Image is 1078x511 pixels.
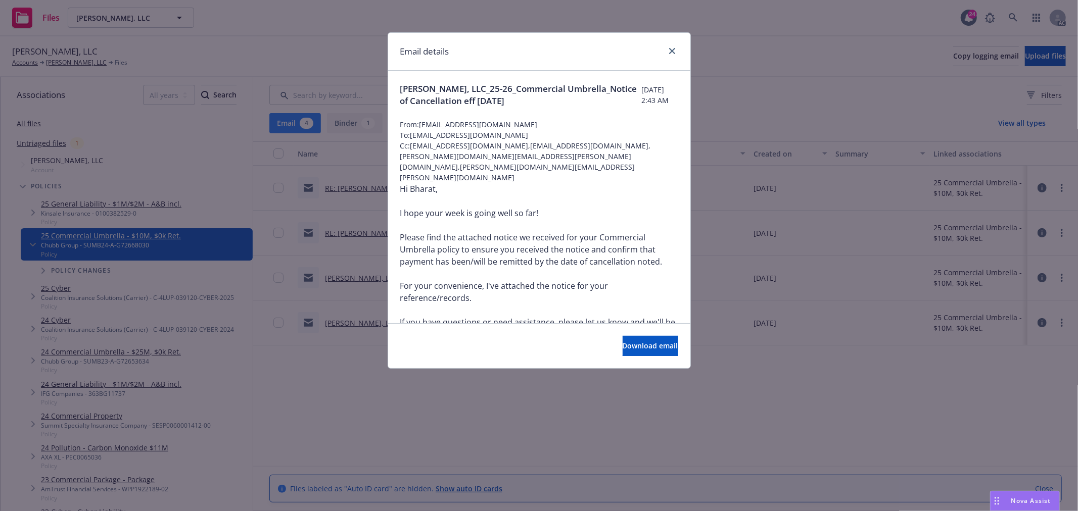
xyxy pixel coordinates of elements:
span: Nova Assist [1011,496,1051,505]
h1: Email details [400,45,449,58]
button: Nova Assist [990,491,1060,511]
span: Download email [623,341,678,350]
span: [PERSON_NAME], LLC_25-26_Commercial Umbrella_Notice of Cancellation eff [DATE] [400,83,642,107]
span: Cc: [EMAIL_ADDRESS][DOMAIN_NAME],[EMAIL_ADDRESS][DOMAIN_NAME],[PERSON_NAME][DOMAIN_NAME][EMAIL_AD... [400,140,678,183]
a: close [666,45,678,57]
button: Download email [623,336,678,356]
span: From: [EMAIL_ADDRESS][DOMAIN_NAME] [400,119,678,130]
span: To: [EMAIL_ADDRESS][DOMAIN_NAME] [400,130,678,140]
span: [DATE] 2:43 AM [641,84,678,106]
div: Drag to move [991,491,1003,510]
